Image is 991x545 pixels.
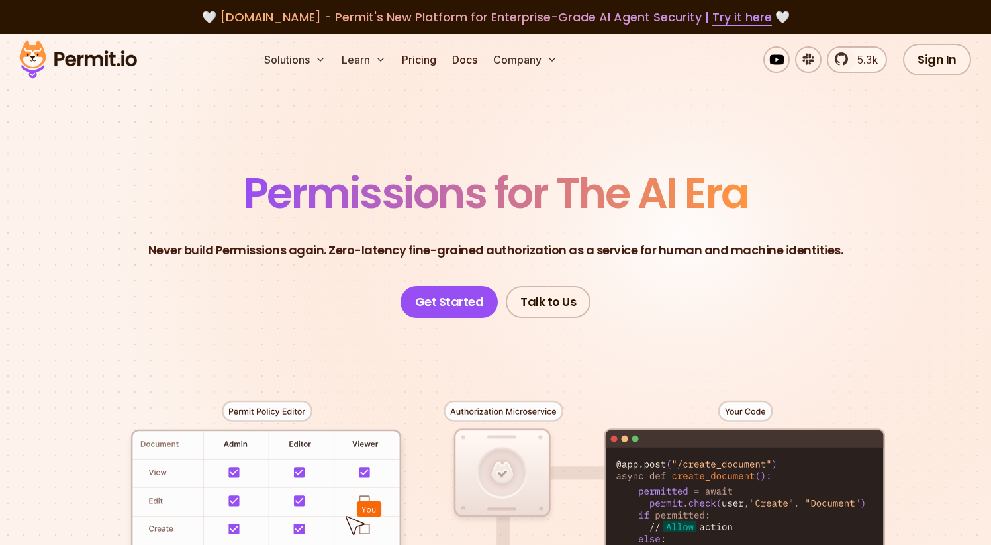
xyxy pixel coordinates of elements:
[712,9,772,26] a: Try it here
[259,46,331,73] button: Solutions
[447,46,483,73] a: Docs
[32,8,959,26] div: 🤍 🤍
[506,286,590,318] a: Talk to Us
[336,46,391,73] button: Learn
[827,46,887,73] a: 5.3k
[148,241,843,260] p: Never build Permissions again. Zero-latency fine-grained authorization as a service for human and...
[397,46,442,73] a: Pricing
[244,164,748,223] span: Permissions for The AI Era
[13,37,143,82] img: Permit logo
[903,44,971,75] a: Sign In
[849,52,878,68] span: 5.3k
[401,286,498,318] a: Get Started
[488,46,563,73] button: Company
[220,9,772,25] span: [DOMAIN_NAME] - Permit's New Platform for Enterprise-Grade AI Agent Security |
